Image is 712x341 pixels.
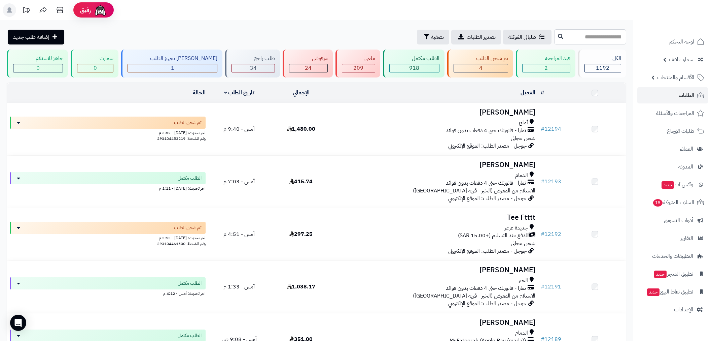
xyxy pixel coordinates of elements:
a: [PERSON_NAME] تجهيز الطلب 1 [120,50,224,77]
span: 2 [544,64,548,72]
span: 918 [409,64,419,72]
span: تطبيق المتجر [653,269,693,279]
span: # [541,230,544,238]
a: إضافة طلب جديد [8,30,64,44]
div: 34 [232,64,275,72]
span: أمس - 1:33 م [223,283,255,291]
a: لوحة التحكم [637,34,708,50]
a: الإعدادات [637,302,708,318]
a: الطلب مكتمل 918 [382,50,446,77]
a: التطبيقات والخدمات [637,248,708,264]
span: وآتس آب [661,180,693,189]
h3: [PERSON_NAME] [335,319,535,327]
div: 0 [77,64,113,72]
span: الطلبات [679,91,694,100]
span: شحن مجاني [511,134,535,142]
span: رقم الشحنة: 293104453219 [157,135,206,142]
span: الأقسام والمنتجات [657,73,694,82]
span: التطبيقات والخدمات [652,251,693,261]
a: #12194 [541,125,561,133]
div: [PERSON_NAME] تجهيز الطلب [128,55,217,62]
span: العملاء [680,144,693,154]
a: المدونة [637,159,708,175]
span: 34 [250,64,257,72]
img: ai-face.png [94,3,107,17]
span: تطبيق نقاط البيع [646,287,693,297]
span: جديد [654,271,667,278]
a: الكل1192 [577,50,628,77]
span: جوجل - مصدر الطلب: الموقع الإلكتروني [448,194,527,203]
span: 0 [94,64,97,72]
span: تم شحن الطلب [174,119,202,126]
span: جوجل - مصدر الطلب: الموقع الإلكتروني [448,142,527,150]
a: تم شحن الطلب 4 [446,50,514,77]
span: جوجل - مصدر الطلب: الموقع الإلكتروني [448,300,527,308]
span: أدوات التسويق [664,216,693,225]
span: 24 [305,64,312,72]
span: الدمام [515,329,528,337]
span: 209 [353,64,363,72]
h3: [PERSON_NAME] [335,108,535,116]
span: # [541,125,544,133]
a: العملاء [637,141,708,157]
span: التقارير [680,234,693,243]
a: السلات المتروكة15 [637,194,708,211]
span: الإعدادات [674,305,693,314]
span: أمس - 4:51 م [223,230,255,238]
span: 1 [171,64,174,72]
div: 918 [390,64,439,72]
span: تصدير الطلبات [467,33,496,41]
div: اخر تحديث: [DATE] - 1:11 م [10,184,206,191]
div: اخر تحديث: [DATE] - 3:53 م [10,234,206,241]
span: شحن مجاني [511,239,535,247]
a: #12192 [541,230,561,238]
div: مرفوض [289,55,327,62]
span: أمس - 7:03 م [223,178,255,186]
span: تم شحن الطلب [174,224,202,231]
a: طلباتي المُوكلة [503,30,551,44]
div: 4 [454,64,508,72]
span: المراجعات والأسئلة [656,108,694,118]
span: الدفع عند التسليم (+15.00 SAR) [458,232,529,240]
div: ملغي [342,55,375,62]
h3: Tee Ftttt [335,214,535,221]
span: 15 [653,199,663,207]
a: سمارت 0 [69,50,120,77]
span: إضافة طلب جديد [13,33,49,41]
a: الإجمالي [293,89,310,97]
a: المراجعات والأسئلة [637,105,708,121]
a: تاريخ الطلب [224,89,255,97]
div: 2 [523,64,570,72]
a: # [541,89,544,97]
div: الكل [584,55,621,62]
span: 415.74 [289,178,313,186]
div: اخر تحديث: أمس - 4:12 م [10,289,206,297]
div: قيد المراجعه [522,55,570,62]
span: الطلب مكتمل [178,332,202,339]
span: 1,480.00 [287,125,315,133]
div: اخر تحديث: [DATE] - 3:52 م [10,129,206,136]
div: 1 [128,64,217,72]
div: 0 [13,64,63,72]
span: طلبات الإرجاع [667,126,694,136]
span: أملج [519,119,528,127]
div: 24 [289,64,327,72]
a: #12191 [541,283,561,291]
span: سمارت لايف [669,55,693,64]
a: ملغي 209 [334,50,382,77]
a: تطبيق المتجرجديد [637,266,708,282]
span: # [541,283,544,291]
span: 4 [479,64,483,72]
h3: [PERSON_NAME] [335,161,535,169]
span: الخبر [519,277,528,284]
span: لوحة التحكم [669,37,694,46]
span: الطلب مكتمل [178,175,202,182]
a: جاهز للاستلام 0 [5,50,69,77]
span: جديد [662,181,674,189]
a: أدوات التسويق [637,212,708,228]
a: تطبيق نقاط البيعجديد [637,284,708,300]
h3: [PERSON_NAME] [335,266,535,274]
button: تصفية [417,30,449,44]
span: رفيق [80,6,91,14]
span: طلباتي المُوكلة [508,33,536,41]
